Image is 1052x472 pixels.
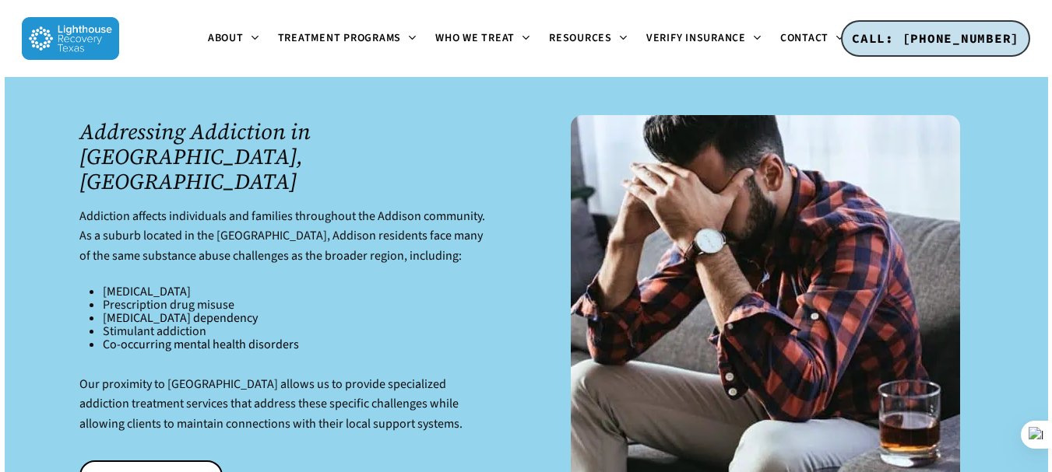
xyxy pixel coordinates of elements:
span: Treatment Programs [278,30,402,46]
img: Lighthouse Recovery Texas [22,17,119,60]
span: Verify Insurance [646,30,746,46]
span: Who We Treat [435,30,515,46]
span: Our proximity to [GEOGRAPHIC_DATA] allows us to provide specialized addiction treatment services ... [79,376,463,432]
a: Co-occurring mental health disorders [103,336,299,353]
span: Addiction affects individuals and families throughout the Addison community. As a suburb located ... [79,208,485,264]
a: Who We Treat [426,33,540,45]
span: Stimulant addiction [103,323,206,340]
span: CALL: [PHONE_NUMBER] [852,30,1019,46]
a: Resources [540,33,637,45]
a: Verify Insurance [637,33,771,45]
span: Contact [780,30,829,46]
a: Contact [771,33,853,45]
span: Prescription drug misuse [103,296,234,313]
a: [MEDICAL_DATA] [103,283,191,300]
a: Treatment Programs [269,33,427,45]
span: About [208,30,244,46]
h2: Addressing Addiction in [GEOGRAPHIC_DATA], [GEOGRAPHIC_DATA] [79,119,494,194]
a: [MEDICAL_DATA] dependency [103,309,258,327]
a: CALL: [PHONE_NUMBER] [841,20,1030,58]
a: About [199,33,269,45]
span: Resources [549,30,612,46]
